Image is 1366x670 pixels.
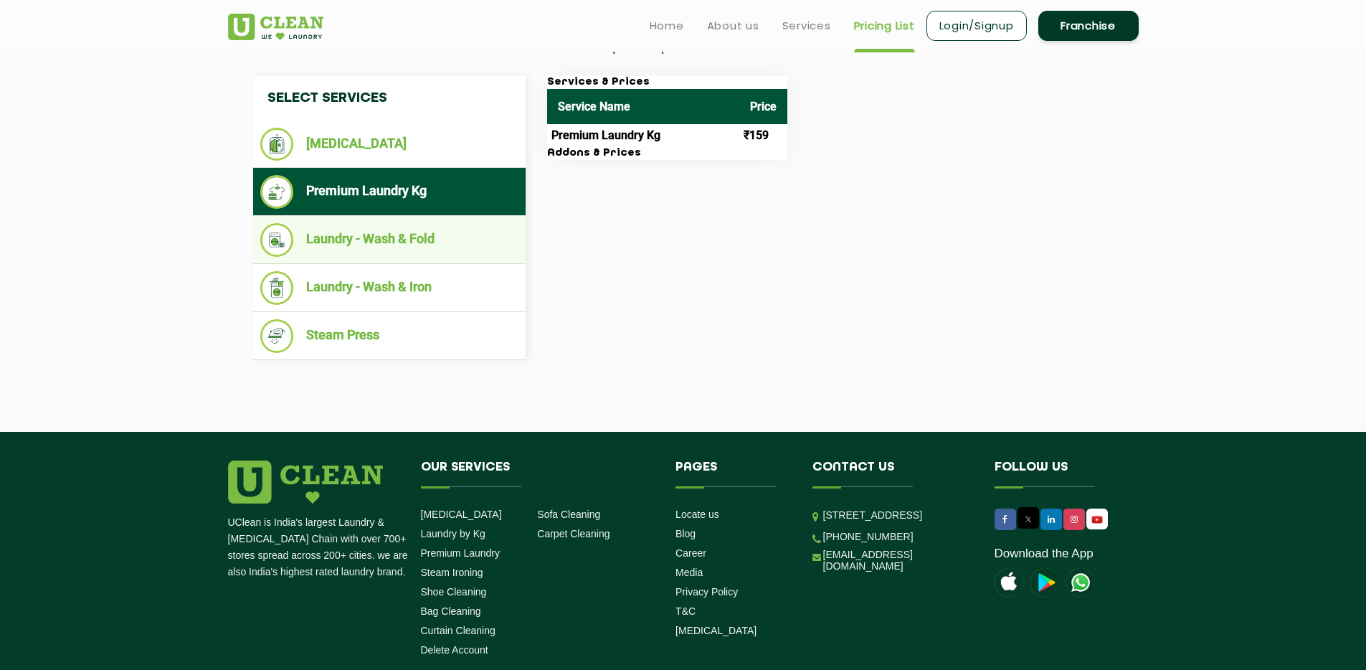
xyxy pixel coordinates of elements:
[995,461,1121,488] h4: Follow us
[547,147,787,160] h3: Addons & Prices
[823,507,973,524] p: [STREET_ADDRESS]
[995,568,1023,597] img: apple-icon.png
[260,271,518,305] li: Laundry - Wash & Iron
[421,528,485,539] a: Laundry by Kg
[228,514,410,580] p: UClean is India's largest Laundry & [MEDICAL_DATA] Chain with over 700+ stores spread across 200+...
[707,17,759,34] a: About us
[547,124,739,147] td: Premium Laundry Kg
[421,586,487,598] a: Shoe Cleaning
[253,76,526,121] h4: Select Services
[675,605,696,617] a: T&C
[421,547,501,559] a: Premium Laundry
[675,567,703,578] a: Media
[421,605,481,617] a: Bag Cleaning
[739,89,787,124] th: Price
[1038,11,1139,41] a: Franchise
[675,586,738,598] a: Privacy Policy
[260,223,294,257] img: Laundry - Wash & Fold
[260,319,294,353] img: Steam Press
[675,528,696,539] a: Blog
[739,124,787,147] td: ₹159
[823,531,914,542] a: [PHONE_NUMBER]
[675,509,719,520] a: Locate us
[260,319,518,353] li: Steam Press
[260,175,294,209] img: Premium Laundry Kg
[675,625,756,636] a: [MEDICAL_DATA]
[260,271,294,305] img: Laundry - Wash & Iron
[260,128,518,161] li: [MEDICAL_DATA]
[228,461,383,504] img: logo.png
[782,17,831,34] a: Services
[421,625,495,636] a: Curtain Cleaning
[1030,568,1059,597] img: playstoreicon.png
[228,14,323,40] img: UClean Laundry and Dry Cleaning
[260,128,294,161] img: Dry Cleaning
[547,76,787,89] h3: Services & Prices
[421,567,483,578] a: Steam Ironing
[537,509,600,520] a: Sofa Cleaning
[812,461,973,488] h4: Contact us
[675,461,791,488] h4: Pages
[421,644,488,656] a: Delete Account
[823,549,973,572] a: [EMAIL_ADDRESS][DOMAIN_NAME]
[260,223,518,257] li: Laundry - Wash & Fold
[1088,512,1106,527] img: UClean Laundry and Dry Cleaning
[926,11,1027,41] a: Login/Signup
[421,461,655,488] h4: Our Services
[260,175,518,209] li: Premium Laundry Kg
[650,17,684,34] a: Home
[537,528,610,539] a: Carpet Cleaning
[995,547,1094,561] a: Download the App
[675,547,706,559] a: Career
[1066,568,1095,597] img: UClean Laundry and Dry Cleaning
[547,89,739,124] th: Service Name
[854,17,915,34] a: Pricing List
[421,509,502,520] a: [MEDICAL_DATA]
